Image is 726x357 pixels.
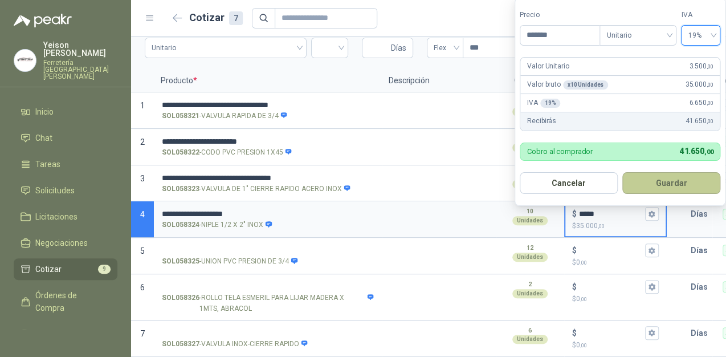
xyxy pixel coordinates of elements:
[512,289,548,298] div: Unidades
[691,275,712,298] p: Días
[14,323,117,345] a: Remisiones
[14,50,36,71] img: Company Logo
[527,98,560,108] p: IVA
[496,70,564,92] p: Cantidad
[579,210,643,218] input: $$35.000,00
[572,208,577,220] p: $
[688,27,713,44] span: 19%
[140,329,145,338] span: 7
[162,184,199,194] strong: SOL058323
[35,106,54,118] span: Inicio
[14,101,117,123] a: Inicio
[162,147,199,158] strong: SOL058322
[679,147,713,156] span: 41.650
[645,280,659,294] button: $$0,00
[512,107,548,116] div: Unidades
[391,38,406,58] span: Días
[576,295,587,303] span: 0
[527,207,533,216] p: 10
[598,223,605,229] span: ,00
[512,180,548,189] div: Unidades
[154,70,382,92] p: Producto
[14,285,117,319] a: Órdenes de Compra
[140,210,145,219] span: 4
[645,244,659,257] button: $$0,00
[14,206,117,228] a: Licitaciones
[162,256,199,267] strong: SOL058325
[685,116,713,127] span: 41.650
[689,98,713,108] span: 6.650
[580,342,587,348] span: ,00
[162,329,374,338] input: SOL058327-VALVULA INOX-CIERRE RAPIDO
[707,118,713,124] span: ,00
[563,80,608,90] div: x 10 Unidades
[580,259,587,266] span: ,00
[527,79,608,90] p: Valor bruto
[512,335,548,344] div: Unidades
[580,296,587,302] span: ,00
[162,246,374,255] input: SOL058325-UNION PVC PRESION DE 3/4
[434,39,456,56] span: Flex
[189,10,243,26] h2: Cotizar
[528,326,532,335] p: 6
[572,221,659,232] p: $
[162,256,298,267] p: - UNION PVC PRESION DE 3/4
[540,99,561,108] div: 19 %
[572,327,577,339] p: $
[685,79,713,90] span: 35.000
[14,180,117,201] a: Solicitudes
[162,339,199,350] strong: SOL058327
[576,341,587,349] span: 0
[691,322,712,344] p: Días
[707,63,713,70] span: ,00
[162,283,374,291] input: SOL058326-ROLLO TELA ESMERIL PARA LIJAR MADERA X 1MTS, ABRACOL
[140,137,145,147] span: 2
[35,263,62,275] span: Cotizar
[152,39,300,56] span: Unitario
[162,111,288,121] p: - VALVULA RAPIDA DE 3/4
[162,111,199,121] strong: SOL058321
[162,220,272,230] p: - NIPLE 1/2 X 2" INOX
[140,283,145,292] span: 6
[14,232,117,254] a: Negociaciones
[140,174,145,183] span: 3
[528,280,532,289] p: 2
[162,137,374,146] input: SOL058322-CODO PVC PRESION 1X45
[645,326,659,340] button: $$0,00
[512,253,548,262] div: Unidades
[691,202,712,225] p: Días
[576,222,605,230] span: 35.000
[707,100,713,106] span: ,00
[689,61,713,72] span: 3.500
[572,257,659,268] p: $
[35,158,60,171] span: Tareas
[527,61,569,72] p: Valor Unitario
[162,293,199,314] strong: SOL058326
[162,101,374,109] input: SOL058321-VALVULA RAPIDA DE 3/4
[35,210,78,223] span: Licitaciones
[572,340,659,351] p: $
[98,265,111,274] span: 9
[704,148,713,156] span: ,00
[14,258,117,280] a: Cotizar9
[35,237,88,249] span: Negociaciones
[691,239,712,262] p: Días
[43,41,117,57] p: Yeison [PERSON_NAME]
[527,244,533,253] p: 12
[572,244,577,257] p: $
[572,281,577,293] p: $
[14,127,117,149] a: Chat
[645,207,659,221] button: $$35.000,00
[707,82,713,88] span: ,00
[14,14,72,27] img: Logo peakr
[527,116,556,127] p: Recibirás
[512,143,548,152] div: Unidades
[140,101,145,110] span: 1
[622,172,720,194] button: Guardar
[140,246,145,255] span: 5
[579,328,643,337] input: $$0,00
[520,10,599,21] label: Precio
[579,246,643,255] input: $$0,00
[162,184,351,194] p: - VALVULA DE 1" CIERRE RAPIDO ACERO INOX
[162,210,374,218] input: SOL058324-NIPLE 1/2 X 2" INOX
